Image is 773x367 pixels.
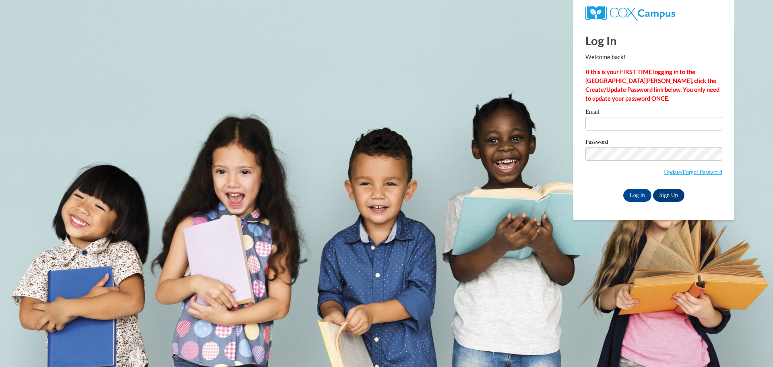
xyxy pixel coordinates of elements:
label: Email [585,109,722,117]
a: Sign Up [653,189,684,202]
h1: Log In [585,32,722,49]
label: Password [585,139,722,147]
img: COX Campus [585,6,675,21]
a: Update/Forgot Password [664,169,722,175]
strong: If this is your FIRST TIME logging in to the [GEOGRAPHIC_DATA][PERSON_NAME], click the Create/Upd... [585,68,719,102]
p: Welcome back! [585,53,722,62]
input: Log In [623,189,651,202]
a: COX Campus [585,9,675,16]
